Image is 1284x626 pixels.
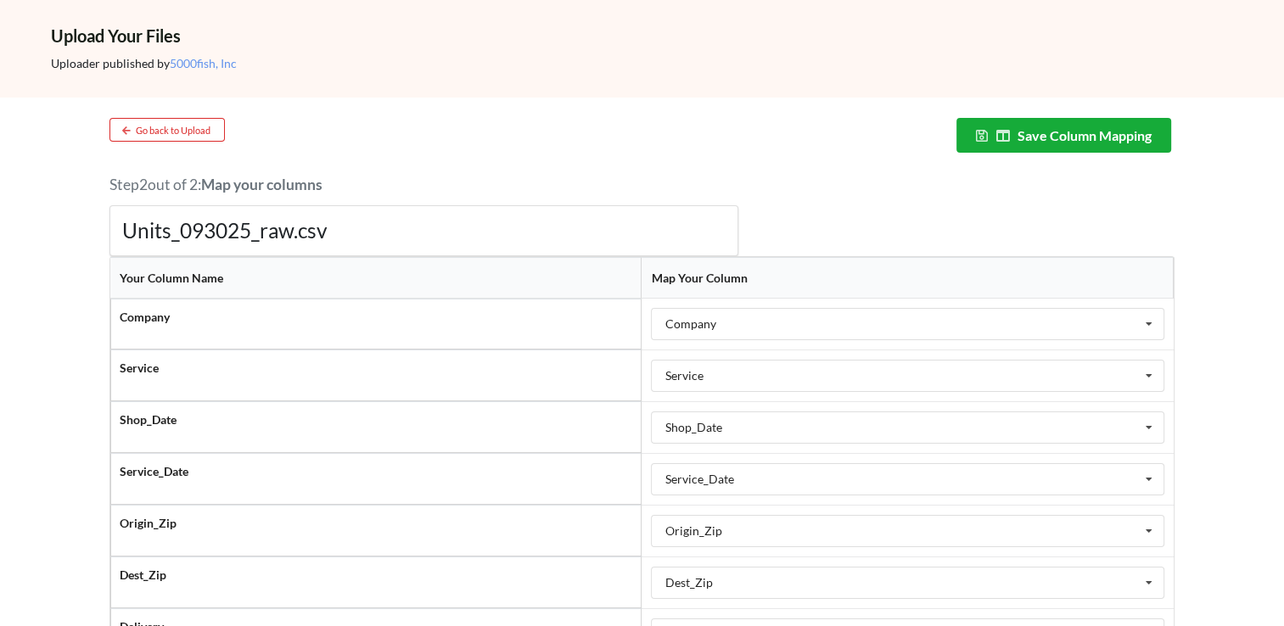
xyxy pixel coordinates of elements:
span: Map your columns [201,176,322,193]
th: Origin_Zip [110,505,642,556]
div: Company [664,318,715,330]
button: Save Column Mapping [956,118,1172,153]
th: Service [110,349,642,401]
h5: Step 2 out of 2: [109,176,739,193]
span: 5000fish, Inc [170,56,237,70]
th: Shop_Date [110,401,642,453]
h3: Upload Your Files [51,25,1233,46]
div: Service_Date [664,473,733,485]
div: Dest_Zip [664,577,712,589]
th: Service_Date [110,453,642,505]
div: Shop_Date [664,422,721,433]
button: Go back to Upload [109,118,225,142]
th: Map Your Column [642,257,1174,299]
span: Uploader published by [51,56,237,70]
div: Service [664,370,703,382]
th: Your Column Name [110,257,642,299]
div: Origin_Zip [664,525,721,537]
th: Dest_Zip [110,556,642,608]
h3: Units_093025_raw.csv [122,218,726,243]
th: Company [110,299,642,349]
